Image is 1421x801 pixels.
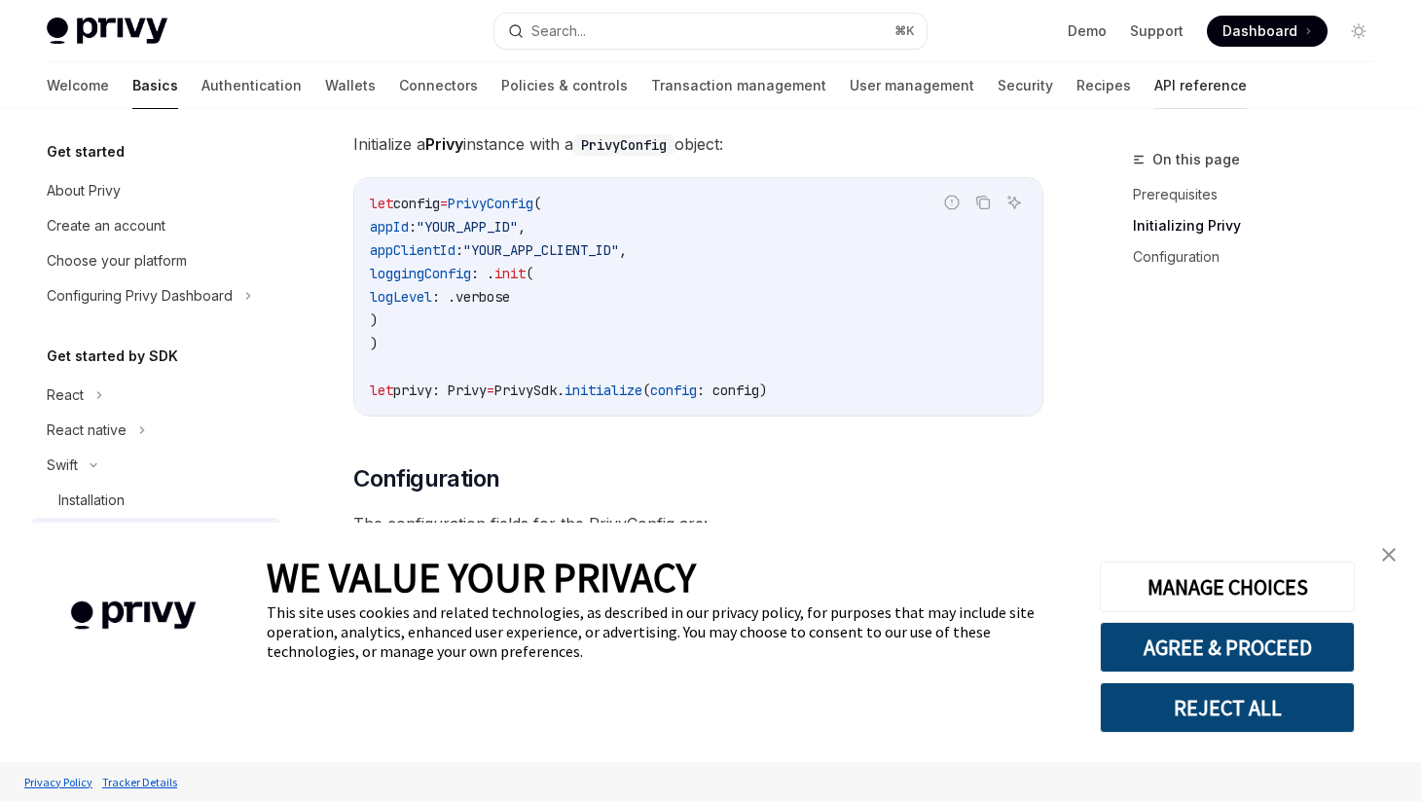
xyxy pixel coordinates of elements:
[494,265,526,282] span: init
[399,62,478,109] a: Connectors
[47,454,78,477] div: Swift
[697,382,767,399] span: : config)
[1133,179,1390,210] a: Prerequisites
[1100,682,1355,733] button: REJECT ALL
[573,134,674,156] code: PrivyConfig
[31,518,280,553] a: Setup
[267,602,1071,661] div: This site uses cookies and related technologies, as described in our privacy policy, for purposes...
[463,241,619,259] span: "YOUR_APP_CLIENT_ID"
[518,218,526,236] span: ,
[1152,148,1240,171] span: On this page
[440,195,448,212] span: =
[353,463,499,494] span: Configuration
[998,62,1053,109] a: Security
[1002,190,1027,215] button: Ask AI
[1068,21,1107,41] a: Demo
[31,208,280,243] a: Create an account
[393,195,440,212] span: config
[619,241,627,259] span: ,
[370,241,455,259] span: appClientId
[370,218,409,236] span: appId
[471,265,494,282] span: : .
[31,173,280,208] a: About Privy
[850,62,974,109] a: User management
[409,218,417,236] span: :
[1133,241,1390,273] a: Configuration
[47,62,109,109] a: Welcome
[1154,62,1247,109] a: API reference
[47,249,187,273] div: Choose your platform
[425,134,463,154] strong: Privy
[650,382,697,399] span: config
[47,419,127,442] div: React native
[132,62,178,109] a: Basics
[651,62,826,109] a: Transaction management
[370,311,378,329] span: )
[97,765,182,799] a: Tracker Details
[353,130,1043,158] span: Initialize a instance with a object:
[1133,210,1390,241] a: Initializing Privy
[31,243,280,278] a: Choose your platform
[1130,21,1184,41] a: Support
[1343,16,1374,47] button: Toggle dark mode
[370,265,471,282] span: loggingConfig
[58,489,125,512] div: Installation
[47,179,121,202] div: About Privy
[1076,62,1131,109] a: Recipes
[1207,16,1328,47] a: Dashboard
[642,382,650,399] span: (
[325,62,376,109] a: Wallets
[31,483,280,518] a: Installation
[393,382,487,399] span: privy: Privy
[267,552,696,602] span: WE VALUE YOUR PRIVACY
[353,510,1043,537] span: The configuration fields for the PrivyConfig are:
[1100,562,1355,612] button: MANAGE CHOICES
[494,382,565,399] span: PrivySdk.
[370,382,393,399] span: let
[47,383,84,407] div: React
[487,382,494,399] span: =
[370,195,393,212] span: let
[1100,622,1355,673] button: AGREE & PROCEED
[47,345,178,368] h5: Get started by SDK
[455,241,463,259] span: :
[1369,535,1408,574] a: close banner
[970,190,996,215] button: Copy the contents from the code block
[370,288,432,306] span: logLevel
[533,195,541,212] span: (
[565,382,642,399] span: initialize
[939,190,965,215] button: Report incorrect code
[1222,21,1297,41] span: Dashboard
[455,288,510,306] span: verbose
[417,218,518,236] span: "YOUR_APP_ID"
[201,62,302,109] a: Authentication
[531,19,586,43] div: Search...
[494,14,927,49] button: Search...⌘K
[448,195,533,212] span: PrivyConfig
[432,288,455,306] span: : .
[1382,548,1396,562] img: close banner
[29,573,237,658] img: company logo
[526,265,533,282] span: (
[19,765,97,799] a: Privacy Policy
[894,23,915,39] span: ⌘ K
[47,284,233,308] div: Configuring Privy Dashboard
[501,62,628,109] a: Policies & controls
[47,214,165,237] div: Create an account
[47,140,125,164] h5: Get started
[370,335,378,352] span: )
[47,18,167,45] img: light logo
